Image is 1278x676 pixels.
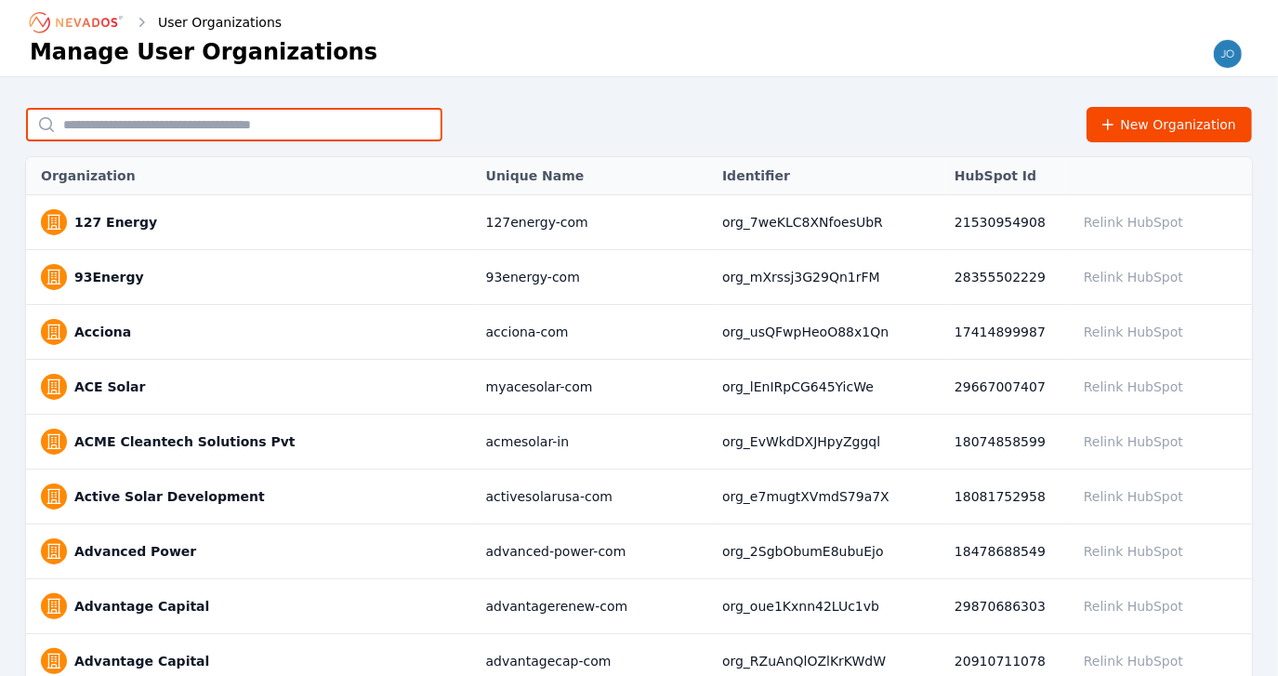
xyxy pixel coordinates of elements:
a: Advantage Capital [74,652,209,670]
button: Relink HubSpot [1075,534,1192,569]
td: acciona-com [477,305,713,360]
button: Relink HubSpot [1075,205,1192,240]
button: Relink HubSpot [1075,314,1192,350]
a: ACE Solar [74,378,145,396]
td: activesolarusa-com [477,470,713,524]
td: org_lEnIRpCG645YicWe [713,360,945,415]
button: Relink HubSpot [1075,589,1192,624]
td: 17414899987 [945,305,1066,360]
a: Advanced Power [74,542,196,561]
th: HubSpot Id [945,157,1066,195]
img: joe.bollinger@nevados.solar [1213,39,1243,69]
th: Unique Name [477,157,713,195]
h1: Manage User Organizations [30,37,377,67]
a: 93Energy [74,268,144,286]
div: User Organizations [132,13,282,32]
td: advantagerenew-com [477,579,713,634]
button: Relink HubSpot [1075,479,1192,514]
a: 127 Energy [74,213,157,232]
td: 29870686303 [945,579,1066,634]
td: org_mXrssj3G29Qn1rFM [713,250,945,305]
td: 21530954908 [945,195,1066,250]
td: org_7weKLC8XNfoesUbR [713,195,945,250]
td: 28355502229 [945,250,1066,305]
nav: Breadcrumb [30,7,282,37]
td: org_e7mugtXVmdS79a7X [713,470,945,524]
td: 18478688549 [945,524,1066,579]
td: org_2SgbObumE8ubuEjo [713,524,945,579]
td: 93energy-com [477,250,713,305]
td: org_usQFwpHeoO88x1Qn [713,305,945,360]
button: Relink HubSpot [1075,424,1192,459]
a: Active Solar Development [74,487,265,506]
th: Organization [26,157,477,195]
td: org_oue1Kxnn42LUc1vb [713,579,945,634]
button: Relink HubSpot [1075,369,1192,404]
td: 127energy-com [477,195,713,250]
button: New Organization [1087,107,1253,142]
a: Acciona [74,323,131,341]
td: org_EvWkdDXJHpyZggql [713,415,945,470]
td: 29667007407 [945,360,1066,415]
button: Relink HubSpot [1075,259,1192,295]
td: 18081752958 [945,470,1066,524]
a: ACME Cleantech Solutions Pvt [74,432,296,451]
th: Identifier [713,157,945,195]
a: Advantage Capital [74,597,209,616]
td: myacesolar-com [477,360,713,415]
td: advanced-power-com [477,524,713,579]
td: acmesolar-in [477,415,713,470]
td: 18074858599 [945,415,1066,470]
